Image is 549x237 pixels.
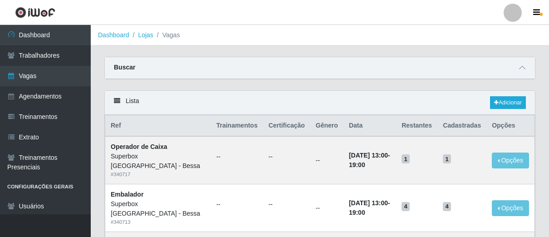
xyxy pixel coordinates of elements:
[396,115,437,137] th: Restantes
[349,199,390,216] strong: -
[310,136,343,184] td: --
[492,153,529,168] button: Opções
[111,143,167,150] strong: Operador de Caixa
[111,218,206,226] div: # 340713
[310,184,343,232] td: --
[310,115,343,137] th: Gênero
[402,202,410,211] span: 4
[349,161,365,168] time: 19:00
[349,152,390,168] strong: -
[492,200,529,216] button: Opções
[111,191,143,198] strong: Embalador
[111,171,206,178] div: # 340717
[443,154,451,163] span: 1
[486,115,534,137] th: Opções
[211,115,263,137] th: Trainamentos
[111,199,206,218] div: Superbox [GEOGRAPHIC_DATA] - Bessa
[15,7,55,18] img: CoreUI Logo
[437,115,486,137] th: Cadastradas
[216,200,258,209] ul: --
[443,202,451,211] span: 4
[138,31,153,39] a: Lojas
[153,30,180,40] li: Vagas
[349,152,388,159] time: [DATE] 13:00
[349,199,388,207] time: [DATE] 13:00
[216,152,258,162] ul: --
[349,209,365,216] time: 19:00
[91,25,549,46] nav: breadcrumb
[269,152,305,162] ul: --
[402,154,410,163] span: 1
[490,96,526,109] a: Adicionar
[105,91,535,115] div: Lista
[343,115,396,137] th: Data
[111,152,206,171] div: Superbox [GEOGRAPHIC_DATA] - Bessa
[269,200,305,209] ul: --
[114,64,135,71] strong: Buscar
[263,115,310,137] th: Certificação
[105,115,211,137] th: Ref
[98,31,129,39] a: Dashboard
